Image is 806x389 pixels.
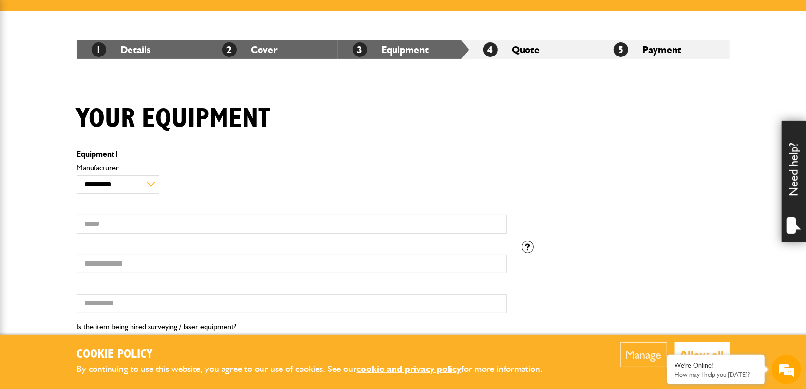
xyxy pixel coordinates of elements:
[782,121,806,242] div: Need help?
[77,164,507,172] label: Manufacturer
[469,40,599,59] li: Quote
[51,55,164,67] div: Chat with us now
[357,363,462,374] a: cookie and privacy policy
[77,323,237,331] label: Is the item being hired surveying / laser equipment?
[160,5,183,28] div: Minimize live chat window
[77,362,559,377] p: By continuing to use this website, you agree to our use of cookies. See our for more information.
[77,347,559,362] h2: Cookie Policy
[13,148,178,169] input: Enter your phone number
[614,42,628,57] span: 5
[675,361,757,370] div: We're Online!
[483,42,498,57] span: 4
[92,44,151,56] a: 1Details
[92,42,106,57] span: 1
[222,44,278,56] a: 2Cover
[13,90,178,111] input: Enter your last name
[675,342,730,367] button: Allow all
[115,149,119,159] span: 1
[132,300,177,313] em: Start Chat
[17,54,41,68] img: d_20077148190_company_1631870298795_20077148190
[222,42,237,57] span: 2
[620,342,667,367] button: Manage
[77,103,271,135] h1: Your equipment
[13,119,178,140] input: Enter your email address
[353,42,367,57] span: 3
[675,371,757,378] p: How may I help you today?
[599,40,730,59] li: Payment
[13,176,178,292] textarea: Type your message and hit 'Enter'
[338,40,469,59] li: Equipment
[77,150,507,158] p: Equipment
